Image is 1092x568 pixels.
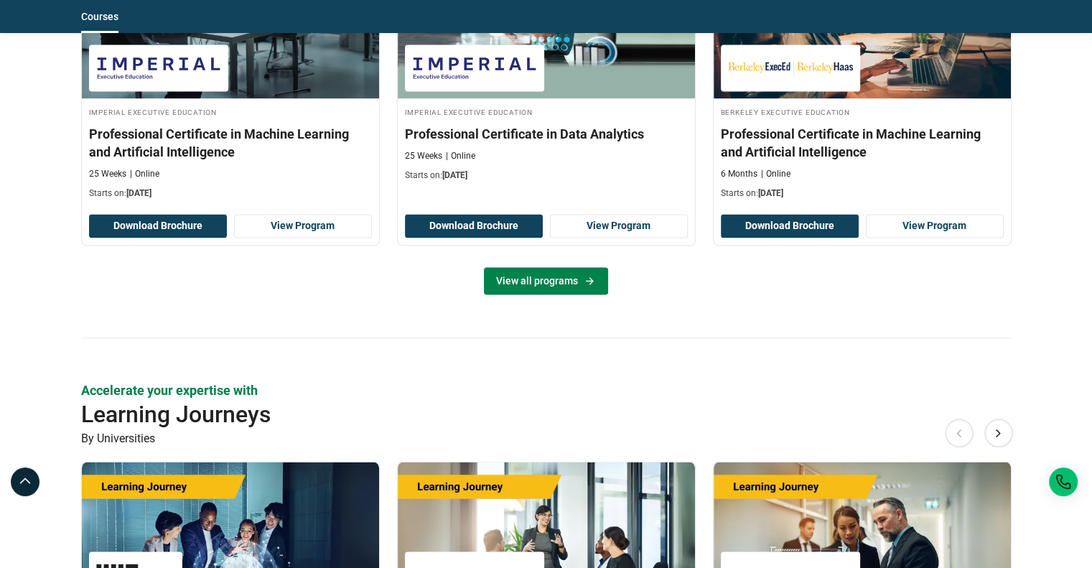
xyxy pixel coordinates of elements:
p: Starts on: [89,187,372,200]
button: Download Brochure [721,214,859,238]
p: 25 Weeks [405,150,442,162]
p: Accelerate your expertise with [81,381,1012,399]
h3: Professional Certificate in Data Analytics [405,125,688,143]
span: [DATE] [126,188,151,198]
button: Next [984,419,1013,447]
button: Download Brochure [405,214,543,238]
img: Imperial Executive Education [412,52,537,84]
a: View Program [234,214,372,238]
img: Imperial Executive Education [96,52,221,84]
p: 6 Months [721,168,757,180]
button: Download Brochure [89,214,227,238]
p: Starts on: [721,187,1004,200]
button: Previous [945,419,974,447]
img: Berkeley Executive Education [728,52,853,84]
p: 25 Weeks [89,168,126,180]
h4: Imperial Executive Education [89,106,372,118]
h3: Professional Certificate in Machine Learning and Artificial Intelligence [721,125,1004,161]
a: View Program [866,214,1004,238]
p: By Universities [81,429,1012,447]
h3: Professional Certificate in Machine Learning and Artificial Intelligence [89,125,372,161]
h4: Imperial Executive Education [405,106,688,118]
span: [DATE] [442,170,467,180]
a: View all programs [484,267,608,294]
p: Online [130,168,159,180]
p: Online [446,150,475,162]
h2: Learning Journeys [81,400,918,429]
h4: Berkeley Executive Education [721,106,1004,118]
p: Online [761,168,790,180]
span: [DATE] [758,188,783,198]
p: Starts on: [405,169,688,182]
a: View Program [550,214,688,238]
